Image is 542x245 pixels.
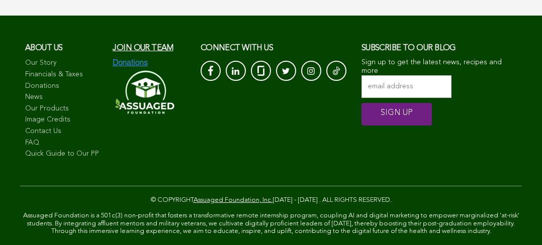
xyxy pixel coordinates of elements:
span: © COPYRIGHT [DATE] - [DATE] . ALL RIGHTS RESERVED. [151,197,392,203]
img: Donations [113,58,148,67]
a: Our Story [25,58,103,68]
h3: Subscribe to our blog [362,41,517,56]
iframe: Chat Widget [492,197,542,245]
a: FAQ [25,138,103,148]
span: Assuaged Foundation is a 501c(3) non-profit that fosters a transformative remote internship progr... [23,212,519,234]
a: Donations [25,81,103,91]
a: Our Products [25,104,103,114]
img: glassdoor_White [257,66,264,76]
span: About us [25,44,63,52]
a: Financials & Taxes [25,70,103,80]
input: SUBSCRIBE [237,40,305,59]
input: email address [362,75,451,98]
span: CONNECT with us [201,44,274,52]
a: News [25,92,103,102]
img: Tik-Tok-Icon [333,66,340,76]
a: Contact Us [25,127,103,137]
a: Quick Guide to Our PP [25,149,103,159]
input: SIGN UP [362,103,432,126]
img: Assuaged-Foundation-Logo-White [113,67,175,117]
a: Image Credits [25,115,103,125]
a: Assuaged Foundation, Inc. [194,197,273,203]
p: Sign up to get the latest news, recipes and more [362,58,517,75]
a: Join our team [113,44,173,52]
